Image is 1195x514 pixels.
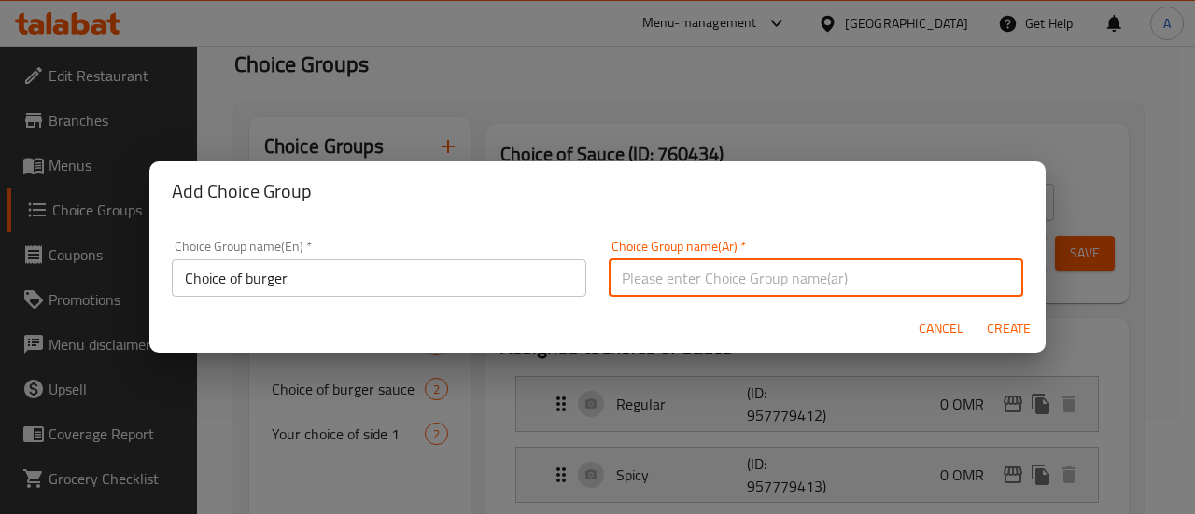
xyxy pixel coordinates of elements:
input: Please enter Choice Group name(ar) [609,259,1023,297]
span: Cancel [919,317,963,340]
span: Create [986,317,1031,340]
button: Cancel [911,312,971,346]
h2: Add Choice Group [172,176,1023,206]
input: Please enter Choice Group name(en) [172,259,586,297]
button: Create [978,312,1038,346]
